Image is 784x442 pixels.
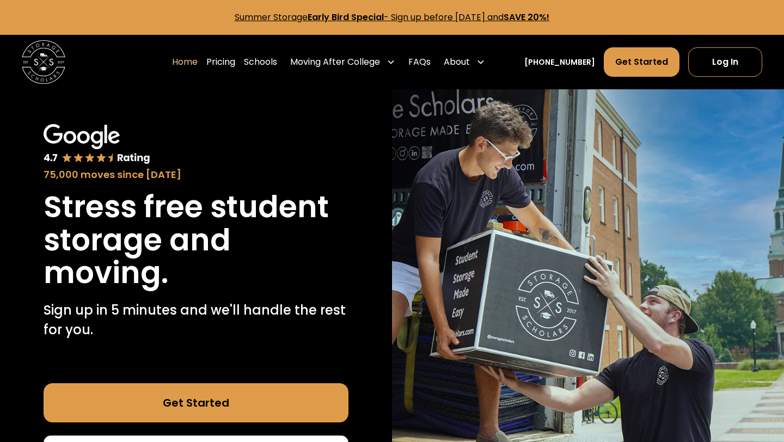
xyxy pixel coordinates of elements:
a: Get Started [44,383,348,422]
strong: Early Bird Special [308,11,384,23]
div: About [439,47,489,77]
p: Sign up in 5 minutes and we'll handle the rest for you. [44,300,348,340]
a: Schools [244,47,277,77]
div: Moving After College [286,47,400,77]
h1: Stress free student storage and moving. [44,191,348,290]
a: Pricing [206,47,235,77]
div: 75,000 moves since [DATE] [44,167,348,182]
a: FAQs [408,47,431,77]
a: [PHONE_NUMBER] [524,57,595,68]
div: About [444,56,470,69]
strong: SAVE 20%! [504,11,549,23]
a: Log In [688,47,762,77]
a: Summer StorageEarly Bird Special- Sign up before [DATE] andSAVE 20%! [235,11,549,23]
img: Google 4.7 star rating [44,124,150,165]
a: Home [172,47,198,77]
div: Moving After College [290,56,380,69]
img: Storage Scholars main logo [22,40,65,84]
a: Get Started [604,47,679,77]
